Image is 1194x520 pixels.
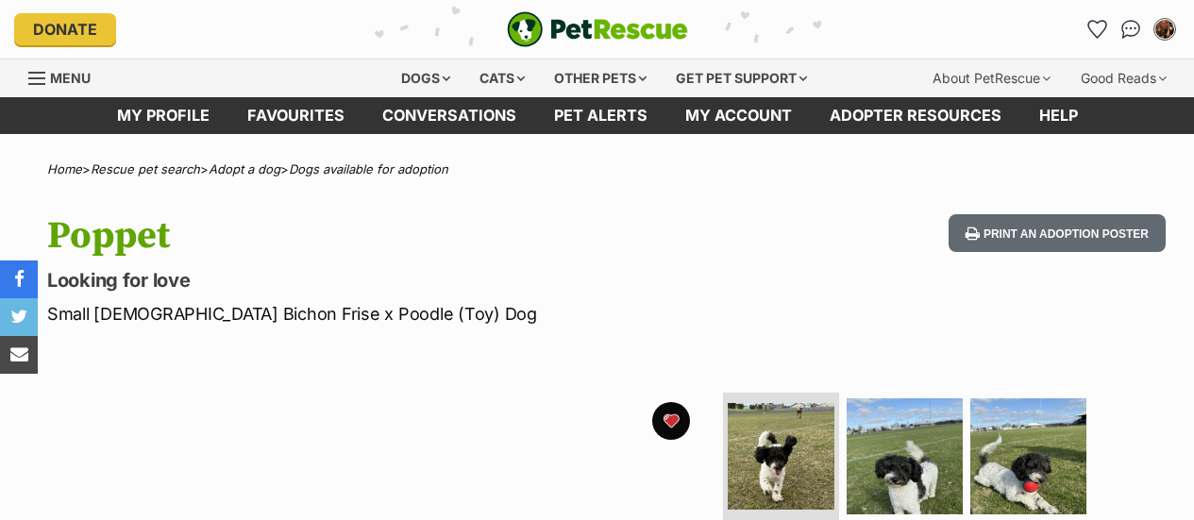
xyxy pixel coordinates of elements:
ul: Account quick links [1082,14,1180,44]
a: Home [47,161,82,176]
button: Print an adoption poster [949,214,1166,253]
button: My account [1150,14,1180,44]
p: Small [DEMOGRAPHIC_DATA] Bichon Frise x Poodle (Toy) Dog [47,301,730,327]
a: Adopt a dog [209,161,280,176]
a: Conversations [1116,14,1146,44]
p: Looking for love [47,267,730,294]
a: Pet alerts [535,97,666,134]
span: Menu [50,70,91,86]
button: favourite [652,402,690,440]
div: Dogs [388,59,463,97]
a: Donate [14,13,116,45]
img: logo-e224e6f780fb5917bec1dbf3a21bbac754714ae5b6737aabdf751b685950b380.svg [507,11,688,47]
a: My profile [98,97,228,134]
a: conversations [363,97,535,134]
a: Menu [28,59,104,93]
a: My account [666,97,811,134]
h1: Poppet [47,214,730,258]
div: About PetRescue [919,59,1064,97]
a: Rescue pet search [91,161,200,176]
img: Photo of Poppet [970,398,1086,514]
div: Cats [466,59,538,97]
a: Favourites [228,97,363,134]
div: Get pet support [663,59,820,97]
img: Photo of Poppet [847,398,963,514]
a: Help [1020,97,1097,134]
img: chat-41dd97257d64d25036548639549fe6c8038ab92f7586957e7f3b1b290dea8141.svg [1121,20,1141,39]
a: Adopter resources [811,97,1020,134]
a: Dogs available for adoption [289,161,448,176]
div: Good Reads [1068,59,1180,97]
div: Other pets [541,59,660,97]
img: Jacquelyn Cullen profile pic [1155,20,1174,39]
a: Favourites [1082,14,1112,44]
img: Photo of Poppet [728,403,834,510]
a: PetRescue [507,11,688,47]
